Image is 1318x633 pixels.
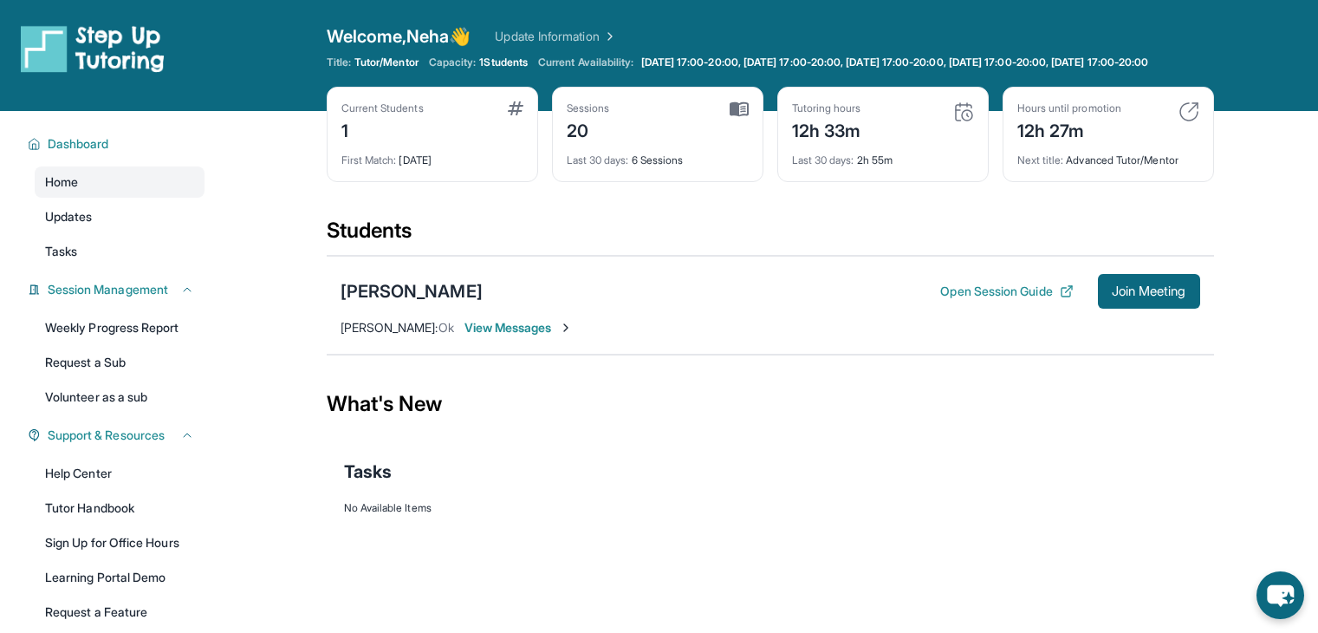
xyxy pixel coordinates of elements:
span: Updates [45,208,93,225]
div: 20 [567,115,610,143]
div: Tutoring hours [792,101,861,115]
span: Welcome, Neha 👋 [327,24,471,49]
span: Next title : [1017,153,1064,166]
div: [PERSON_NAME] [341,279,483,303]
a: Home [35,166,205,198]
span: Tasks [45,243,77,260]
span: First Match : [341,153,397,166]
div: Students [327,217,1214,255]
div: [DATE] [341,143,523,167]
span: Current Availability: [538,55,633,69]
span: Session Management [48,281,168,298]
a: Sign Up for Office Hours [35,527,205,558]
div: Hours until promotion [1017,101,1121,115]
a: Update Information [495,28,616,45]
div: 12h 33m [792,115,861,143]
img: Chevron-Right [559,321,573,335]
img: card [508,101,523,115]
button: Session Management [41,281,194,298]
button: Join Meeting [1098,274,1200,309]
div: 2h 55m [792,143,974,167]
a: Learning Portal Demo [35,562,205,593]
a: Volunteer as a sub [35,382,205,413]
span: Dashboard [48,135,109,153]
span: View Messages [464,319,573,336]
img: card [1178,101,1199,122]
a: Weekly Progress Report [35,312,205,343]
img: card [730,101,749,117]
span: Ok [438,320,454,335]
span: [PERSON_NAME] : [341,320,438,335]
span: [DATE] 17:00-20:00, [DATE] 17:00-20:00, [DATE] 17:00-20:00, [DATE] 17:00-20:00, [DATE] 17:00-20:00 [641,55,1149,69]
a: Tasks [35,236,205,267]
span: Join Meeting [1112,286,1186,297]
span: Tasks [344,460,392,484]
span: Last 30 days : [567,153,629,166]
button: Support & Resources [41,427,194,444]
a: Request a Sub [35,347,205,378]
div: 1 [341,115,424,143]
span: Title: [327,55,351,69]
div: What's New [327,366,1214,442]
button: Open Session Guide [940,283,1073,300]
span: Home [45,173,78,191]
a: Updates [35,201,205,232]
img: Chevron Right [600,28,617,45]
div: No Available Items [344,501,1197,515]
a: [DATE] 17:00-20:00, [DATE] 17:00-20:00, [DATE] 17:00-20:00, [DATE] 17:00-20:00, [DATE] 17:00-20:00 [638,55,1152,69]
div: Advanced Tutor/Mentor [1017,143,1199,167]
div: 6 Sessions [567,143,749,167]
span: 1 Students [479,55,528,69]
img: logo [21,24,165,73]
div: Sessions [567,101,610,115]
button: Dashboard [41,135,194,153]
span: Last 30 days : [792,153,854,166]
button: chat-button [1256,571,1304,619]
div: 12h 27m [1017,115,1121,143]
a: Request a Feature [35,597,205,628]
div: Current Students [341,101,424,115]
a: Tutor Handbook [35,493,205,524]
a: Help Center [35,458,205,489]
span: Support & Resources [48,427,165,444]
span: Capacity: [429,55,477,69]
img: card [953,101,974,122]
span: Tutor/Mentor [354,55,419,69]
